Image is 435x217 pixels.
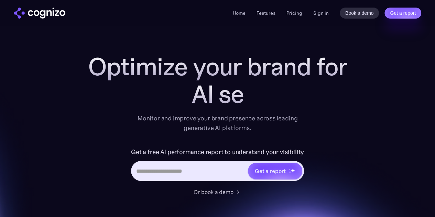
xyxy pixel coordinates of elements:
[286,10,302,16] a: Pricing
[384,8,421,19] a: Get a report
[80,80,355,108] div: AI se
[131,147,304,158] label: Get a free AI performance report to understand your visibility
[289,169,290,170] img: star
[291,168,295,173] img: star
[289,171,291,173] img: star
[233,10,246,16] a: Home
[247,162,303,180] a: Get a reportstarstarstar
[80,53,355,80] h1: Optimize your brand for
[255,167,286,175] div: Get a report
[14,8,65,19] img: cognizo logo
[340,8,379,19] a: Book a demo
[313,9,329,17] a: Sign in
[14,8,65,19] a: home
[131,147,304,184] form: Hero URL Input Form
[257,10,275,16] a: Features
[194,188,233,196] div: Or book a demo
[194,188,242,196] a: Or book a demo
[133,113,302,133] div: Monitor and improve your brand presence across leading generative AI platforms.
